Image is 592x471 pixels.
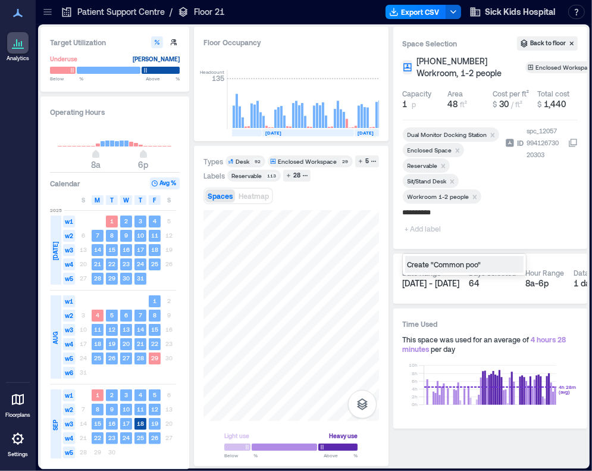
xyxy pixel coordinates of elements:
div: Enclosed Workspace [278,157,337,166]
div: Floor Occupancy [203,36,379,48]
text: 15 [108,246,115,253]
div: 5 [364,156,371,167]
text: 3 [124,391,128,398]
text: 7 [96,232,99,239]
button: 28 [283,170,311,182]
div: 113 [265,172,278,179]
text: 27 [123,354,130,361]
p: / [170,6,173,18]
span: T [139,195,142,205]
p: Analytics [7,55,29,62]
div: Hour Range [526,268,565,277]
text: 26 [108,354,115,361]
div: Remove Workroom 1-2 people [469,192,481,201]
text: 16 [108,420,115,427]
tspan: 0h [412,402,418,408]
text: 7 [139,311,142,319]
text: 21 [94,260,101,267]
button: IDspc_1205799412673020303 [568,138,578,148]
div: Total cost [537,89,569,98]
text: 8 [96,406,99,413]
span: w3 [63,324,75,336]
text: 5 [110,311,114,319]
span: AUG [51,332,60,345]
span: Sick Kids Hospital [485,6,555,18]
p: Patient Support Centre [77,6,165,18]
div: Area [447,89,463,98]
text: 26 [151,434,158,441]
text: 15 [151,326,158,333]
h3: Calendar [50,177,80,189]
text: 21 [137,340,144,347]
div: [PERSON_NAME] [133,53,180,65]
text: 22 [108,260,115,267]
div: Enclosed Space [408,146,452,154]
div: Heavy use [329,430,358,442]
h3: Time Used [403,318,578,330]
div: Underuse [50,53,77,65]
span: ID [518,137,524,149]
text: 29 [108,275,115,282]
span: S [82,195,85,205]
text: 25 [94,354,101,361]
div: Types [203,157,223,166]
text: 19 [108,340,115,347]
span: w4 [63,338,75,350]
p: Settings [8,451,28,458]
a: Floorplans [2,385,34,422]
div: 8a - 6p [526,277,565,289]
span: [DATE] [51,242,60,261]
span: F [154,195,156,205]
text: 14 [137,326,144,333]
text: 11 [137,406,144,413]
span: $ [537,100,541,108]
text: 18 [151,246,158,253]
text: 18 [94,340,101,347]
h3: Operating Hours [50,106,180,118]
a: Analytics [3,29,33,65]
text: 20 [123,340,130,347]
span: Below % [50,75,83,82]
tspan: 10h [409,363,418,369]
span: Below % [224,452,258,459]
text: 1 [153,297,156,304]
text: 19 [151,420,158,427]
text: 1 [110,217,114,224]
span: + Add label [403,220,446,237]
text: 28 [137,354,144,361]
text: 4 [96,311,99,319]
text: 28 [94,275,101,282]
div: Remove Sit/Stand Desk [447,177,459,185]
text: 3 [139,217,142,224]
button: 5 [355,155,379,167]
div: Sit/Stand Desk [408,177,447,185]
text: 13 [123,326,130,333]
span: w4 [63,432,75,444]
span: [PHONE_NUMBER] Workroom, 1-2 people [417,55,506,79]
text: 8 [110,232,114,239]
text: 11 [151,232,158,239]
span: w5 [63,273,75,285]
text: 12 [108,326,115,333]
text: 22 [151,340,158,347]
div: Workroom 1-2 people [408,192,469,201]
text: 4 [153,217,156,224]
span: w2 [63,404,75,416]
div: Light use [224,430,249,442]
text: 18 [137,420,144,427]
a: Settings [4,425,32,461]
span: W [123,195,129,205]
text: 2 [110,391,114,398]
span: w3 [63,418,75,430]
button: Enclosed Workspace [525,61,578,73]
span: Above % [324,452,358,459]
h3: Space Selection [403,38,518,49]
div: Remove Enclosed Space [452,146,464,154]
span: w2 [63,230,75,242]
span: Heatmap [239,192,269,200]
div: This space was used for an average of per day [403,335,578,354]
text: 5 [153,391,156,398]
button: Back to floor [517,36,578,51]
text: 14 [94,246,101,253]
text: 23 [108,434,115,441]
